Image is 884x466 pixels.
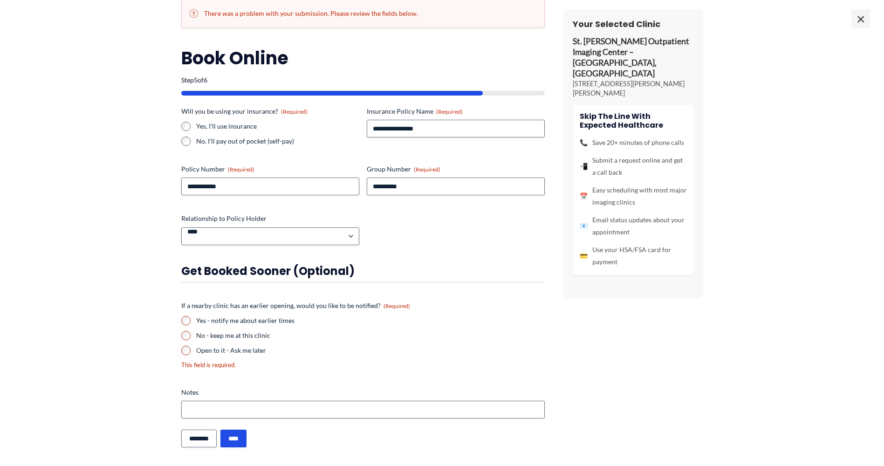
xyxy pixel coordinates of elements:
div: This field is required. [181,361,545,370]
li: Save 20+ minutes of phone calls [580,137,687,149]
span: (Required) [436,108,463,115]
span: (Required) [384,302,410,309]
span: 📧 [580,220,588,232]
p: St. [PERSON_NAME] Outpatient Imaging Center – [GEOGRAPHIC_DATA], [GEOGRAPHIC_DATA] [573,36,694,79]
h2: There was a problem with your submission. Please review the fields below. [189,9,537,18]
h3: Your Selected Clinic [573,19,694,29]
span: (Required) [228,166,254,173]
label: Notes [181,388,545,397]
li: Submit a request online and get a call back [580,154,687,178]
span: 6 [204,76,207,84]
h2: Book Online [181,47,545,69]
label: Insurance Policy Name [367,107,545,116]
h3: Get booked sooner (optional) [181,264,545,278]
span: 5 [194,76,198,84]
label: Yes, I'll use insurance [196,122,359,131]
label: No - keep me at this clinic [196,331,545,340]
h4: Skip the line with Expected Healthcare [580,112,687,130]
p: [STREET_ADDRESS][PERSON_NAME][PERSON_NAME] [573,79,694,98]
label: Policy Number [181,164,359,174]
span: 📅 [580,190,588,202]
span: 📞 [580,137,588,149]
label: Group Number [367,164,545,174]
label: No, I'll pay out of pocket (self-pay) [196,137,359,146]
span: 💳 [580,250,588,262]
label: Yes - notify me about earlier times [196,316,545,325]
span: (Required) [414,166,440,173]
span: × [851,9,870,28]
label: Relationship to Policy Holder [181,214,359,223]
span: 📲 [580,160,588,172]
legend: If a nearby clinic has an earlier opening, would you like to be notified? [181,301,410,310]
label: Open to it - Ask me later [196,346,545,355]
legend: Will you be using your insurance? [181,107,308,116]
span: (Required) [281,108,308,115]
p: Step of [181,77,545,83]
li: Email status updates about your appointment [580,214,687,238]
li: Use your HSA/FSA card for payment [580,244,687,268]
li: Easy scheduling with most major imaging clinics [580,184,687,208]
